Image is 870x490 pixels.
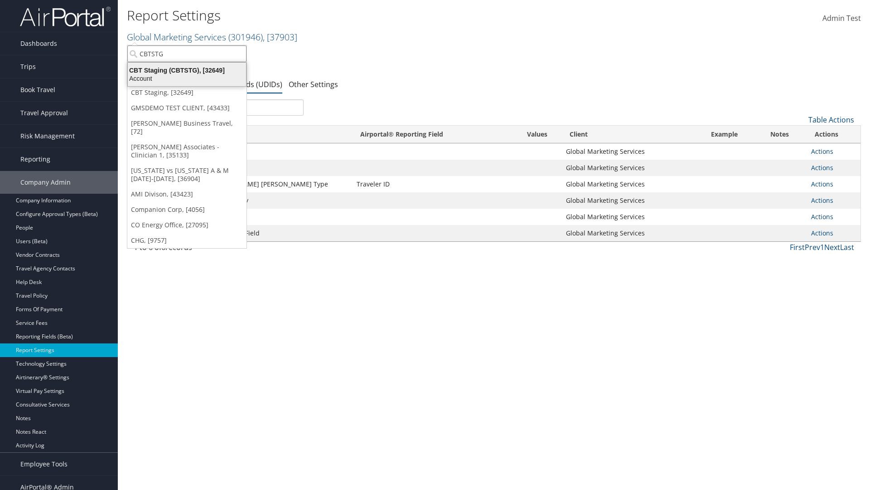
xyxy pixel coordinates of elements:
[204,126,352,143] th: Name
[352,126,513,143] th: Airportal&reg; Reporting Field
[204,176,352,192] td: [PERSON_NAME] [PERSON_NAME] Type
[20,148,50,171] span: Reporting
[561,192,703,209] td: Global Marketing Services
[122,66,251,74] div: CBT Staging (CBTSTG), [32649]
[263,31,297,43] span: , [ 37903 ]
[20,78,55,101] span: Book Travel
[811,147,833,156] a: Actions
[127,186,246,202] a: AMI Divison, [43423]
[790,242,805,252] a: First
[513,126,561,143] th: Values
[811,163,833,172] a: Actions
[811,180,833,188] a: Actions
[561,176,703,192] td: Global Marketing Services
[840,242,854,252] a: Last
[127,139,246,163] a: [PERSON_NAME] Associates - Clinician 1, [35133]
[127,6,616,25] h1: Report Settings
[811,196,833,205] a: Actions
[204,143,352,160] td: Test
[127,217,246,233] a: CO Energy Office, [27095]
[127,163,246,186] a: [US_STATE] vs [US_STATE] A & M [DATE]-[DATE], [36904]
[127,100,246,116] a: GMSDEMO TEST CLIENT, [43433]
[762,126,807,143] th: Notes
[824,242,840,252] a: Next
[20,6,111,27] img: airportal-logo.png
[127,116,246,139] a: [PERSON_NAME] Business Travel, [72]
[122,74,251,83] div: Account
[811,229,833,237] a: Actions
[289,79,338,89] a: Other Settings
[127,233,246,248] a: CHG, [9757]
[127,45,246,62] input: Search Accounts
[561,160,703,176] td: Global Marketing Services
[204,225,352,241] td: Test Report Field
[127,31,297,43] a: Global Marketing Services
[822,5,861,33] a: Admin Test
[807,126,860,143] th: Actions
[127,85,246,100] a: CBT Staging, [32649]
[204,209,352,225] td: xyz
[20,32,57,55] span: Dashboards
[228,31,263,43] span: ( 301946 )
[805,242,820,252] a: Prev
[20,125,75,147] span: Risk Management
[561,225,703,241] td: Global Marketing Services
[20,102,68,124] span: Travel Approval
[820,242,824,252] a: 1
[561,126,703,143] th: Client
[127,202,246,217] a: Companion Corp, [4056]
[134,242,304,257] div: 1 to 6 of records
[808,115,854,125] a: Table Actions
[204,192,352,209] td: test currency
[20,453,68,475] span: Employee Tools
[561,209,703,225] td: Global Marketing Services
[352,176,513,192] td: Traveler ID
[561,143,703,160] td: Global Marketing Services
[822,13,861,23] span: Admin Test
[204,160,352,176] td: Temp
[811,212,833,221] a: Actions
[20,55,36,78] span: Trips
[703,126,762,143] th: Example
[20,171,71,194] span: Company Admin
